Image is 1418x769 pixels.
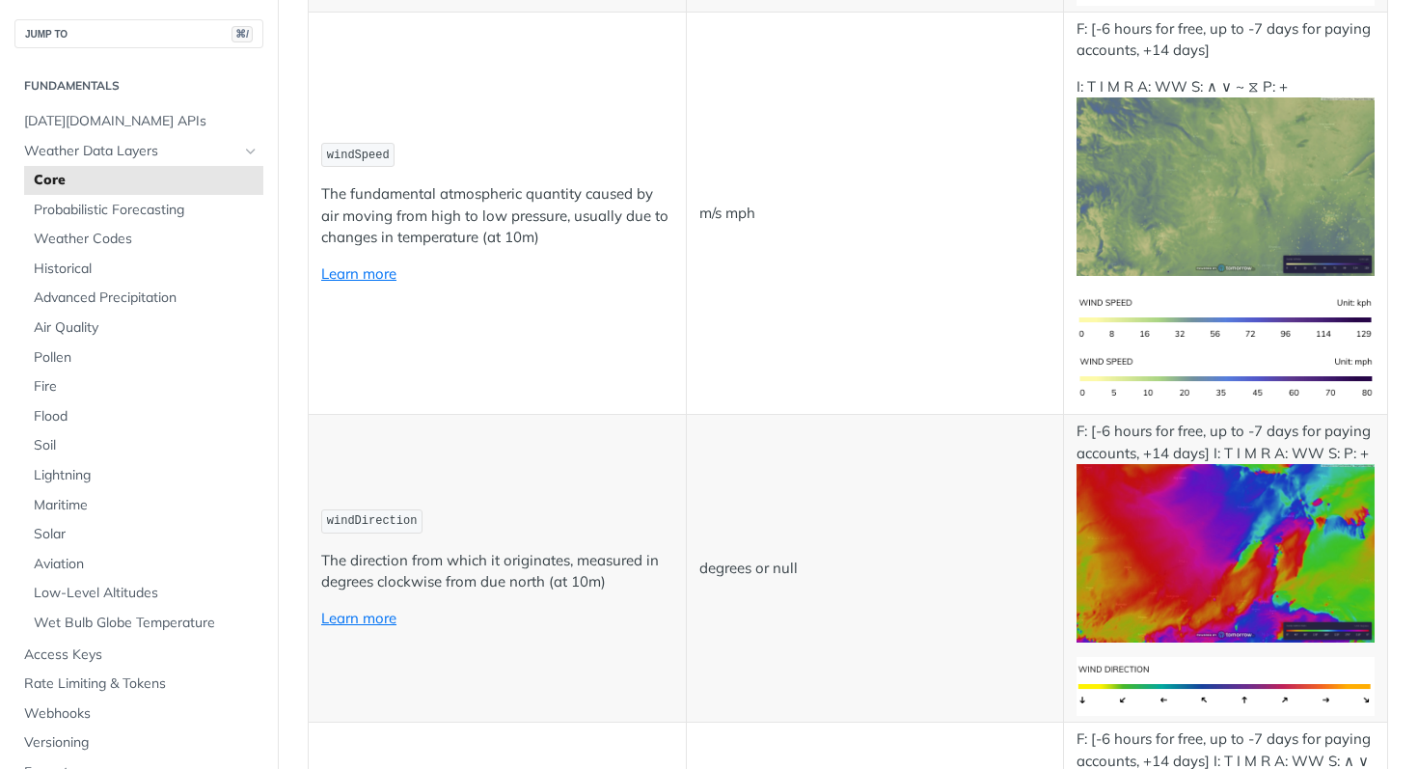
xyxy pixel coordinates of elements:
span: Pollen [34,348,259,368]
span: Maritime [34,496,259,515]
a: Learn more [321,264,396,283]
span: Expand image [1077,675,1375,694]
span: Soil [34,436,259,455]
span: Flood [34,407,259,426]
a: Weather Data LayersHide subpages for Weather Data Layers [14,137,263,166]
span: Expand image [1077,310,1375,328]
span: Lightning [34,466,259,485]
span: Rate Limiting & Tokens [24,674,259,694]
span: windDirection [327,514,418,528]
p: m/s mph [699,203,1051,225]
p: degrees or null [699,558,1051,580]
a: Low-Level Altitudes [24,579,263,608]
a: Air Quality [24,314,263,343]
span: ⌘/ [232,26,253,42]
a: Pollen [24,343,263,372]
span: Historical [34,260,259,279]
a: Maritime [24,491,263,520]
p: F: [-6 hours for free, up to -7 days for paying accounts, +14 days] [1077,18,1375,62]
a: Lightning [24,461,263,490]
a: Aviation [24,550,263,579]
span: Expand image [1077,177,1375,195]
a: Core [24,166,263,195]
span: Weather Data Layers [24,142,238,161]
span: Solar [34,525,259,544]
a: Advanced Precipitation [24,284,263,313]
span: Access Keys [24,645,259,665]
p: I: T I M R A: WW S: ∧ ∨ ~ ⧖ P: + [1077,76,1375,277]
a: Weather Codes [24,225,263,254]
a: Access Keys [14,641,263,670]
span: Fire [34,377,259,397]
p: The fundamental atmospheric quantity caused by air moving from high to low pressure, usually due ... [321,183,673,249]
a: Historical [24,255,263,284]
a: Versioning [14,728,263,757]
span: windSpeed [327,149,390,162]
span: Core [34,171,259,190]
span: Low-Level Altitudes [34,584,259,603]
a: Rate Limiting & Tokens [14,670,263,699]
span: Expand image [1077,542,1375,561]
a: Flood [24,402,263,431]
span: Versioning [24,733,259,753]
a: Probabilistic Forecasting [24,196,263,225]
span: Expand image [1077,368,1375,386]
a: Soil [24,431,263,460]
span: Advanced Precipitation [34,288,259,308]
a: Fire [24,372,263,401]
button: JUMP TO⌘/ [14,19,263,48]
a: Solar [24,520,263,549]
span: Wet Bulb Globe Temperature [34,614,259,633]
p: The direction from which it originates, measured in degrees clockwise from due north (at 10m) [321,550,673,593]
a: Webhooks [14,700,263,728]
h2: Fundamentals [14,77,263,95]
span: [DATE][DOMAIN_NAME] APIs [24,112,259,131]
span: Webhooks [24,704,259,724]
span: Weather Codes [34,230,259,249]
p: F: [-6 hours for free, up to -7 days for paying accounts, +14 days] I: T I M R A: WW S: P: + [1077,421,1375,643]
span: Probabilistic Forecasting [34,201,259,220]
span: Air Quality [34,318,259,338]
span: Aviation [34,555,259,574]
a: Wet Bulb Globe Temperature [24,609,263,638]
a: [DATE][DOMAIN_NAME] APIs [14,107,263,136]
a: Learn more [321,609,396,627]
button: Hide subpages for Weather Data Layers [243,144,259,159]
